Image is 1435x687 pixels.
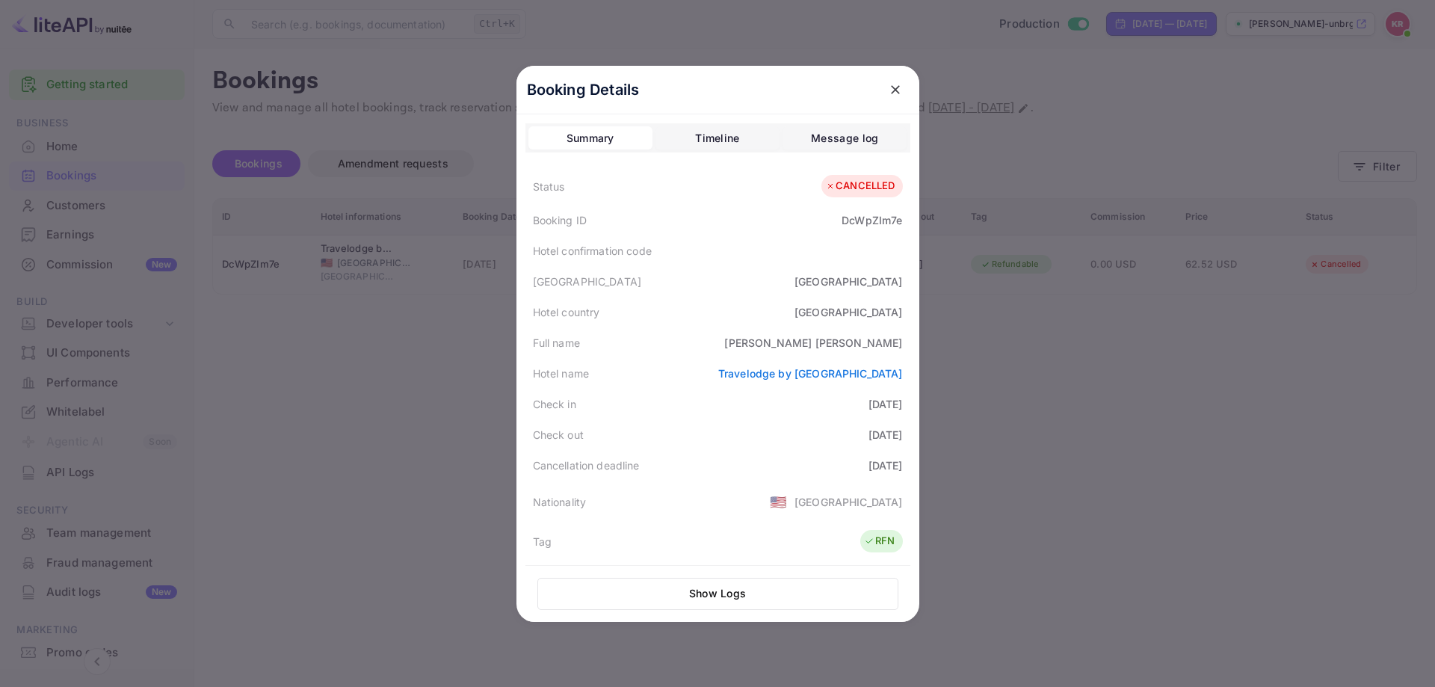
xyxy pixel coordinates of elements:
[864,534,895,549] div: RFN
[533,274,642,289] div: [GEOGRAPHIC_DATA]
[718,367,903,380] a: Travelodge by [GEOGRAPHIC_DATA]
[533,396,576,412] div: Check in
[868,396,903,412] div: [DATE]
[868,458,903,473] div: [DATE]
[533,212,587,228] div: Booking ID
[533,366,590,381] div: Hotel name
[533,458,640,473] div: Cancellation deadline
[783,126,907,150] button: Message log
[533,335,580,351] div: Full name
[533,534,552,549] div: Tag
[533,494,587,510] div: Nationality
[794,274,903,289] div: [GEOGRAPHIC_DATA]
[533,179,565,194] div: Status
[882,76,909,103] button: close
[567,129,614,147] div: Summary
[533,304,600,320] div: Hotel country
[794,494,903,510] div: [GEOGRAPHIC_DATA]
[528,126,652,150] button: Summary
[868,427,903,443] div: [DATE]
[770,488,787,515] span: United States
[527,78,640,101] p: Booking Details
[537,578,898,610] button: Show Logs
[825,179,895,194] div: CANCELLED
[842,212,902,228] div: DcWpZIm7e
[655,126,780,150] button: Timeline
[811,129,878,147] div: Message log
[533,243,652,259] div: Hotel confirmation code
[794,304,903,320] div: [GEOGRAPHIC_DATA]
[724,335,902,351] div: [PERSON_NAME] [PERSON_NAME]
[533,427,584,443] div: Check out
[695,129,739,147] div: Timeline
